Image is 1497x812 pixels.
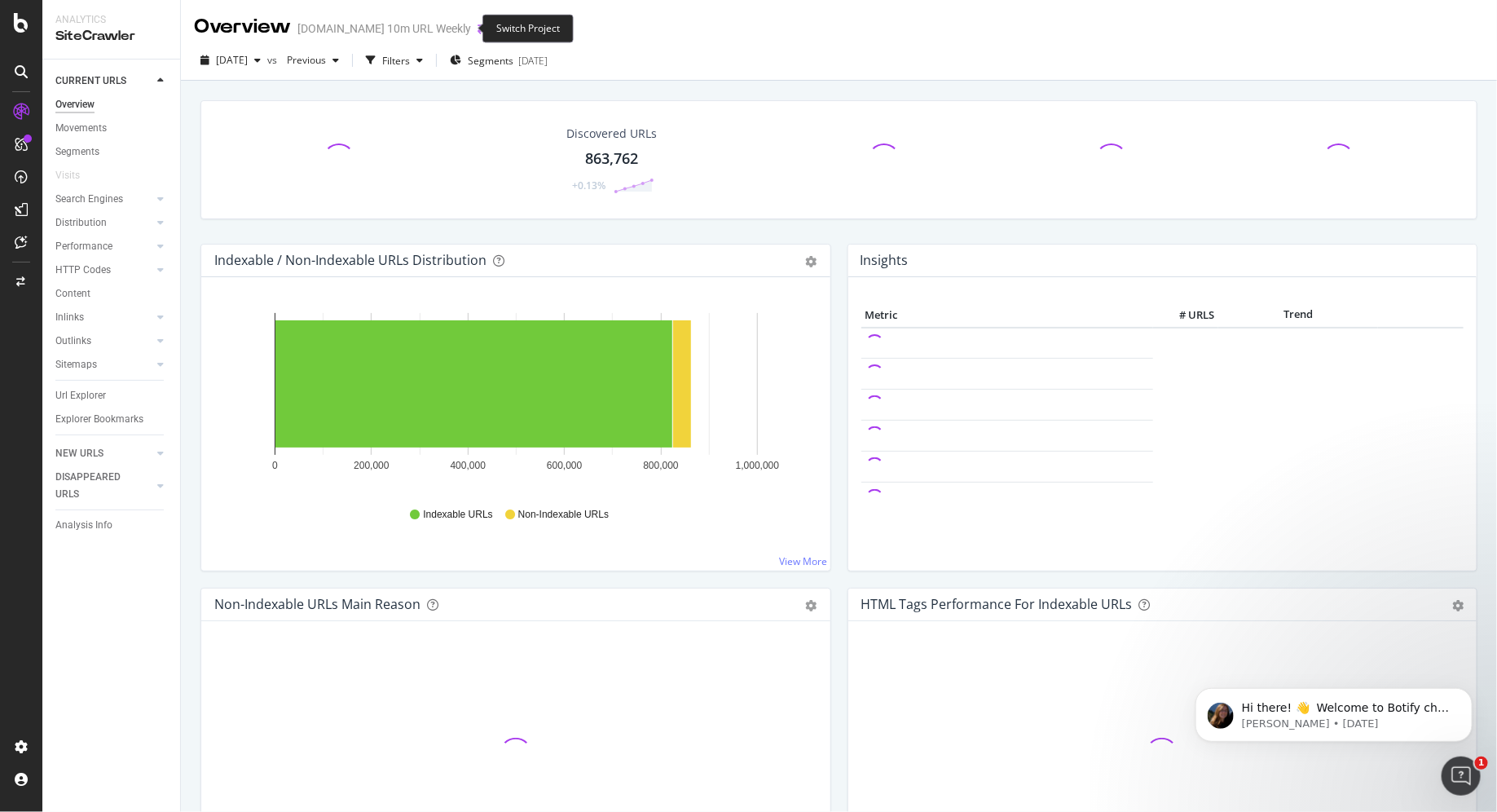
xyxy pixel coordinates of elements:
[382,54,410,68] div: Filters
[1442,757,1481,796] iframe: Intercom live chat
[1475,757,1488,770] span: 1
[55,143,99,161] div: Segments
[55,167,96,184] a: Visits
[1153,303,1218,328] th: # URLS
[55,333,152,350] a: Outlinks
[55,262,111,279] div: HTTP Codes
[566,126,657,142] div: Discovered URLs
[55,191,123,208] div: Search Engines
[55,309,152,326] a: Inlinks
[55,387,169,404] a: Url Explorer
[55,96,169,113] a: Overview
[55,120,169,137] a: Movements
[55,517,112,534] div: Analysis Info
[55,411,143,428] div: Explorer Bookmarks
[861,596,1133,612] div: HTML Tags Performance for Indexable URLs
[55,285,90,302] div: Content
[214,252,487,268] div: Indexable / Non-Indexable URLs Distribution
[1452,600,1464,611] div: gear
[297,20,471,37] div: [DOMAIN_NAME] 10m URL Weekly
[194,13,291,41] div: Overview
[780,554,828,568] a: View More
[55,143,169,161] a: Segments
[267,53,280,67] span: vs
[272,460,278,471] text: 0
[354,460,390,471] text: 200,000
[55,262,152,279] a: HTTP Codes
[216,53,248,67] span: 2025 Sep. 8th
[572,179,605,192] div: +0.13%
[482,15,574,43] div: Switch Project
[55,238,112,255] div: Performance
[214,596,420,612] div: Non-Indexable URLs Main Reason
[736,460,780,471] text: 1,000,000
[806,600,817,611] div: gear
[518,508,609,522] span: Non-Indexable URLs
[55,333,91,350] div: Outlinks
[214,303,818,492] svg: A chart.
[55,27,167,46] div: SiteCrawler
[861,249,909,271] h4: Insights
[55,214,107,232] div: Distribution
[585,148,638,170] div: 863,762
[55,356,97,373] div: Sitemaps
[280,47,346,73] button: Previous
[280,53,326,67] span: Previous
[55,73,126,90] div: CURRENT URLS
[55,445,152,462] a: NEW URLS
[443,47,554,73] button: Segments[DATE]
[55,191,152,208] a: Search Engines
[1218,303,1378,328] th: Trend
[806,256,817,267] div: gear
[451,460,487,471] text: 400,000
[1171,654,1497,768] iframe: Intercom notifications message
[861,303,1154,328] th: Metric
[55,214,152,232] a: Distribution
[359,47,429,73] button: Filters
[55,167,80,184] div: Visits
[643,460,679,471] text: 800,000
[55,238,152,255] a: Performance
[468,54,513,68] span: Segments
[55,517,169,534] a: Analysis Info
[478,23,487,34] div: arrow-right-arrow-left
[55,469,138,503] div: DISAPPEARED URLS
[55,73,152,90] a: CURRENT URLS
[55,96,95,113] div: Overview
[55,411,169,428] a: Explorer Bookmarks
[55,120,107,137] div: Movements
[194,47,267,73] button: [DATE]
[55,469,152,503] a: DISAPPEARED URLS
[423,508,492,522] span: Indexable URLs
[55,445,103,462] div: NEW URLS
[55,309,84,326] div: Inlinks
[55,285,169,302] a: Content
[518,54,548,68] div: [DATE]
[55,13,167,27] div: Analytics
[55,387,106,404] div: Url Explorer
[547,460,583,471] text: 600,000
[55,356,152,373] a: Sitemaps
